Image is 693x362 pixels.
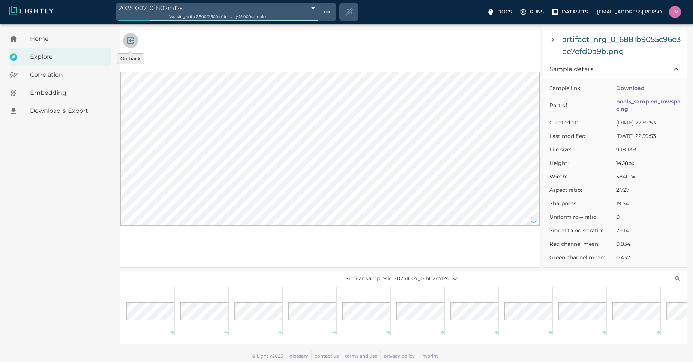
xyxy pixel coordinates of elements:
span: 0 [616,213,681,221]
span: 2.727 [616,186,681,194]
span: 19.54 [616,200,681,207]
a: glossary [289,353,308,359]
span: 1408px [616,159,681,167]
a: contact us [315,353,339,359]
span: 0.834 [616,240,681,248]
div: Sample details [543,60,687,78]
span: Correlation [30,70,105,79]
span: 0.437 [616,254,681,261]
span: [DATE] 22:59:53 [616,119,681,126]
button: Go back [123,33,138,48]
label: [EMAIL_ADDRESS][PERSON_NAME][DOMAIN_NAME]uma.govindarajan@bluerivertech.com [594,4,684,20]
span: Sharpness: [549,200,615,207]
span: Sample details [549,65,672,74]
label: Datasets [550,6,591,18]
span: Created at: [549,119,615,126]
a: Correlation [9,66,111,84]
button: Show tag tree [321,6,333,18]
span: Home [30,34,105,43]
a: Explore [9,48,111,66]
span: Download & Export [30,106,105,115]
span: Width: [549,173,615,180]
p: Docs [497,8,512,15]
span: Aspect ratio: [549,186,615,194]
span: Last modified: [549,132,615,140]
a: Download [616,85,645,91]
span: File size: [549,146,615,153]
nav: explore, analyze, sample, metadata, embedding, correlations label, download your dataset [9,30,111,120]
span: Uniform row ratio: [549,213,615,221]
img: Lightly [9,6,54,15]
img: uma.govindarajan@bluerivertech.com [669,6,681,18]
a: pool3_sampled_rowspacing [616,98,681,112]
span: Embedding [30,88,105,97]
label: Runs [518,6,547,18]
div: 20251007_01h02m12s [118,3,318,13]
button: Hide sample details [546,33,559,46]
p: Datasets [562,8,588,15]
p: Runs [530,8,544,15]
span: Explore [30,52,105,61]
span: Sample link: [549,84,615,92]
div: Go back [117,53,144,64]
a: privacy policy [384,353,415,359]
a: Download & Export [9,102,111,120]
div: Create selection [340,3,358,21]
h6: artifact_nrg_0_6881b9055c96e3ee7efd0a9b.png [562,33,684,57]
span: 9.18 MB [616,146,681,153]
label: Docs [485,6,515,18]
span: [DATE] 22:59:53 [616,132,681,140]
p: Similar samples in 20251007_01h02m12s [309,272,498,285]
a: imprint [421,353,438,359]
span: 2.614 [616,227,681,234]
span: Working with 2,500 / 2,500 of initially 15,000 samples [169,14,267,19]
a: Home [9,30,111,48]
span: © Lightly 2025 [252,353,283,359]
span: 3840px [616,173,681,180]
a: terms and use [345,353,377,359]
span: Red channel mean: [549,240,615,248]
span: Signal to noise ratio: [549,227,615,234]
span: Height: [549,159,615,167]
a: Embedding [9,84,111,102]
span: Green channel mean: [549,254,615,261]
span: Part of: [549,102,615,109]
p: [EMAIL_ADDRESS][PERSON_NAME][DOMAIN_NAME] [597,8,666,15]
